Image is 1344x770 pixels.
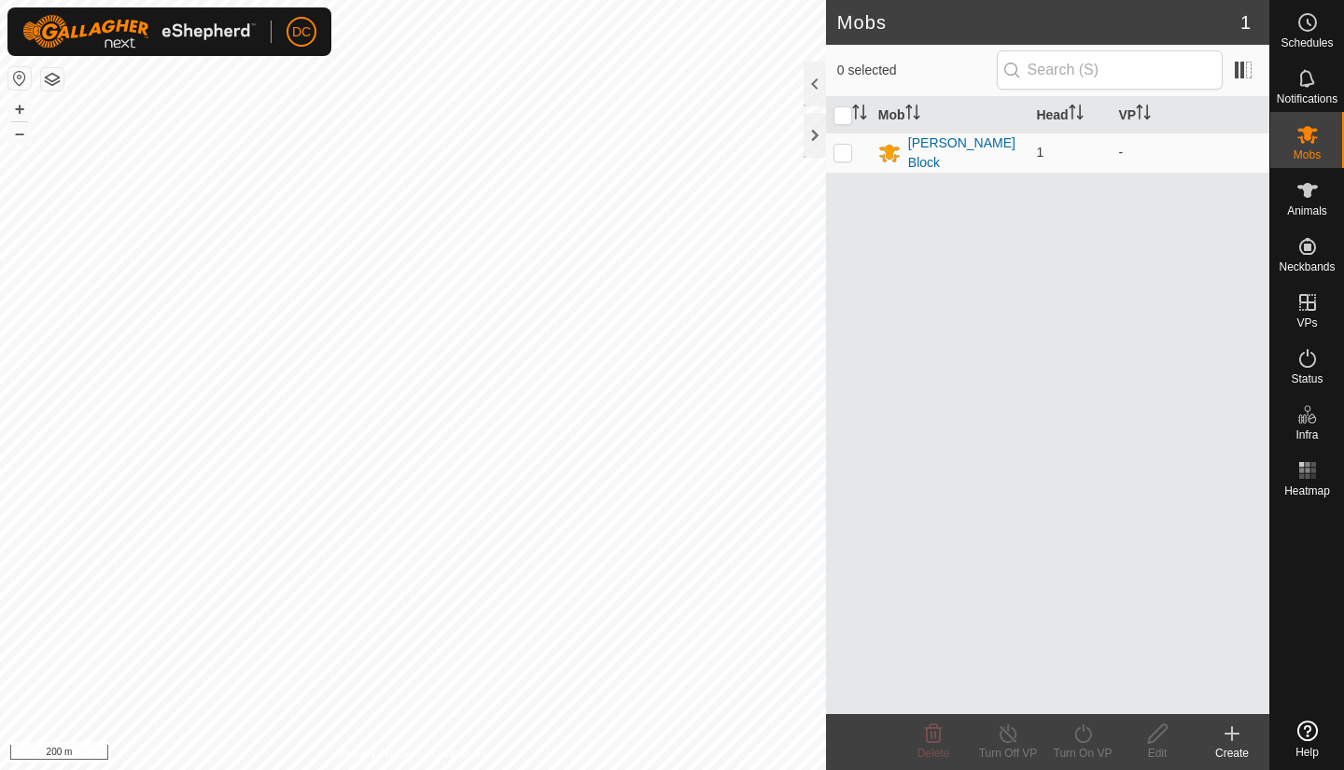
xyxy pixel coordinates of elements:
button: + [8,98,31,120]
span: Status [1291,373,1323,385]
span: Infra [1295,429,1318,441]
td: - [1111,133,1269,173]
p-sorticon: Activate to sort [1069,107,1084,122]
a: Privacy Policy [339,746,409,763]
div: Edit [1120,745,1195,762]
span: Notifications [1277,93,1337,105]
button: Map Layers [41,68,63,91]
th: Mob [871,97,1029,133]
p-sorticon: Activate to sort [905,107,920,122]
span: Mobs [1294,149,1321,161]
p-sorticon: Activate to sort [1136,107,1151,122]
a: Contact Us [431,746,486,763]
span: Help [1295,747,1319,758]
span: Schedules [1281,37,1333,49]
a: Help [1270,713,1344,765]
span: Neckbands [1279,261,1335,273]
h2: Mobs [837,11,1240,34]
span: Animals [1287,205,1327,217]
th: VP [1111,97,1269,133]
div: Turn Off VP [971,745,1045,762]
div: Create [1195,745,1269,762]
div: [PERSON_NAME] Block [908,133,1022,173]
div: Turn On VP [1045,745,1120,762]
th: Head [1029,97,1111,133]
img: Gallagher Logo [22,15,256,49]
button: Reset Map [8,67,31,90]
span: VPs [1296,317,1317,329]
span: 1 [1240,8,1251,36]
span: Delete [917,747,950,760]
button: – [8,122,31,145]
p-sorticon: Activate to sort [852,107,867,122]
span: Heatmap [1284,485,1330,497]
span: 1 [1036,145,1043,160]
input: Search (S) [997,50,1223,90]
span: DC [292,22,311,42]
span: 0 selected [837,61,997,80]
